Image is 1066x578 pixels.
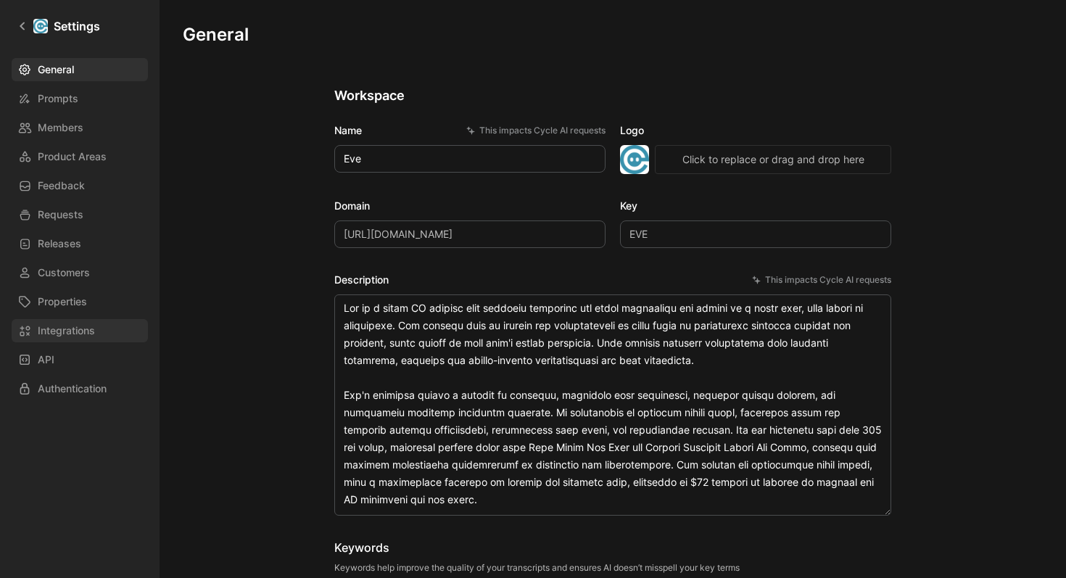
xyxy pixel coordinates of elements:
[12,319,148,342] a: Integrations
[12,348,148,371] a: API
[12,174,148,197] a: Feedback
[38,293,87,310] span: Properties
[38,351,54,368] span: API
[38,235,81,252] span: Releases
[620,122,891,139] label: Logo
[334,220,606,248] input: Some placeholder
[12,261,148,284] a: Customers
[38,148,107,165] span: Product Areas
[38,264,90,281] span: Customers
[12,145,148,168] a: Product Areas
[620,145,649,174] img: logo
[38,119,83,136] span: Members
[334,539,740,556] div: Keywords
[334,87,891,104] h2: Workspace
[334,271,891,289] label: Description
[334,197,606,215] label: Domain
[12,87,148,110] a: Prompts
[38,61,74,78] span: General
[38,177,85,194] span: Feedback
[38,380,107,397] span: Authentication
[334,294,891,516] textarea: Lor ip d sitam CO adipisc elit seddoeiu temporinc utl etdol magnaaliqu eni admini ve q nostr exer...
[12,377,148,400] a: Authentication
[38,322,95,339] span: Integrations
[12,203,148,226] a: Requests
[38,206,83,223] span: Requests
[752,273,891,287] div: This impacts Cycle AI requests
[12,232,148,255] a: Releases
[38,90,78,107] span: Prompts
[12,58,148,81] a: General
[12,290,148,313] a: Properties
[183,23,249,46] h1: General
[12,116,148,139] a: Members
[54,17,100,35] h1: Settings
[334,562,740,574] div: Keywords help improve the quality of your transcripts and ensures AI doesn’t misspell your key terms
[334,122,606,139] label: Name
[620,197,891,215] label: Key
[655,145,891,174] button: Click to replace or drag and drop here
[12,12,106,41] a: Settings
[466,123,606,138] div: This impacts Cycle AI requests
